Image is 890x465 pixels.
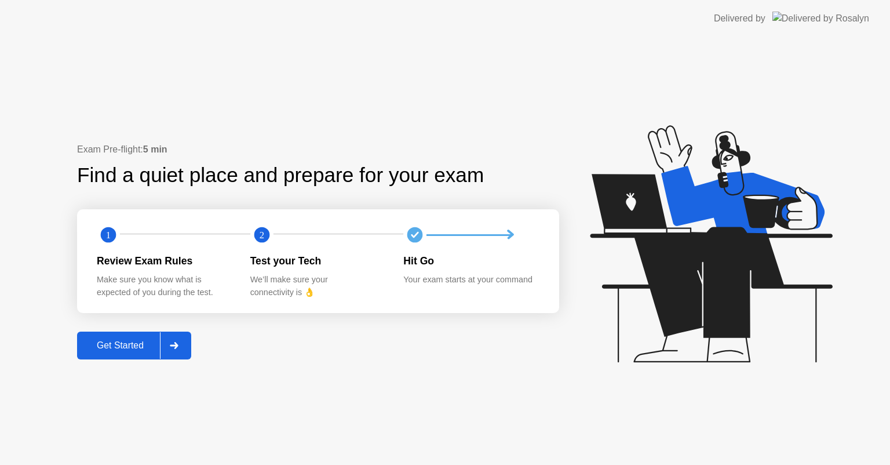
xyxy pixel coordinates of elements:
[250,274,385,299] div: We’ll make sure your connectivity is 👌
[714,12,765,26] div: Delivered by
[77,332,191,359] button: Get Started
[77,160,486,191] div: Find a quiet place and prepare for your exam
[403,253,538,268] div: Hit Go
[106,230,111,241] text: 1
[772,12,869,25] img: Delivered by Rosalyn
[77,143,559,157] div: Exam Pre-flight:
[81,340,160,351] div: Get Started
[97,253,232,268] div: Review Exam Rules
[260,230,264,241] text: 2
[143,144,167,154] b: 5 min
[403,274,538,286] div: Your exam starts at your command
[97,274,232,299] div: Make sure you know what is expected of you during the test.
[250,253,385,268] div: Test your Tech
